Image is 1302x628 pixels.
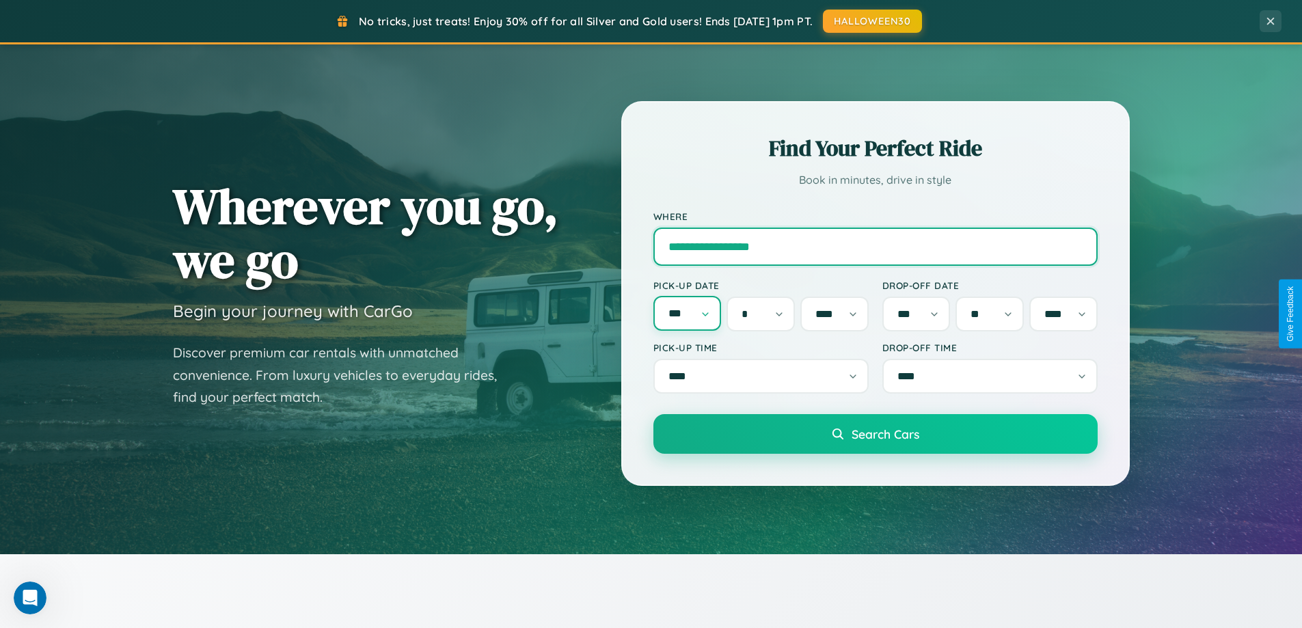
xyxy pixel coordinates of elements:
[882,279,1098,291] label: Drop-off Date
[653,210,1098,222] label: Where
[653,414,1098,454] button: Search Cars
[823,10,922,33] button: HALLOWEEN30
[173,301,413,321] h3: Begin your journey with CarGo
[173,342,515,409] p: Discover premium car rentals with unmatched convenience. From luxury vehicles to everyday rides, ...
[852,426,919,441] span: Search Cars
[653,342,869,353] label: Pick-up Time
[882,342,1098,353] label: Drop-off Time
[14,582,46,614] iframe: Intercom live chat
[1286,286,1295,342] div: Give Feedback
[653,170,1098,190] p: Book in minutes, drive in style
[653,279,869,291] label: Pick-up Date
[359,14,813,28] span: No tricks, just treats! Enjoy 30% off for all Silver and Gold users! Ends [DATE] 1pm PT.
[653,133,1098,163] h2: Find Your Perfect Ride
[173,179,558,287] h1: Wherever you go, we go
